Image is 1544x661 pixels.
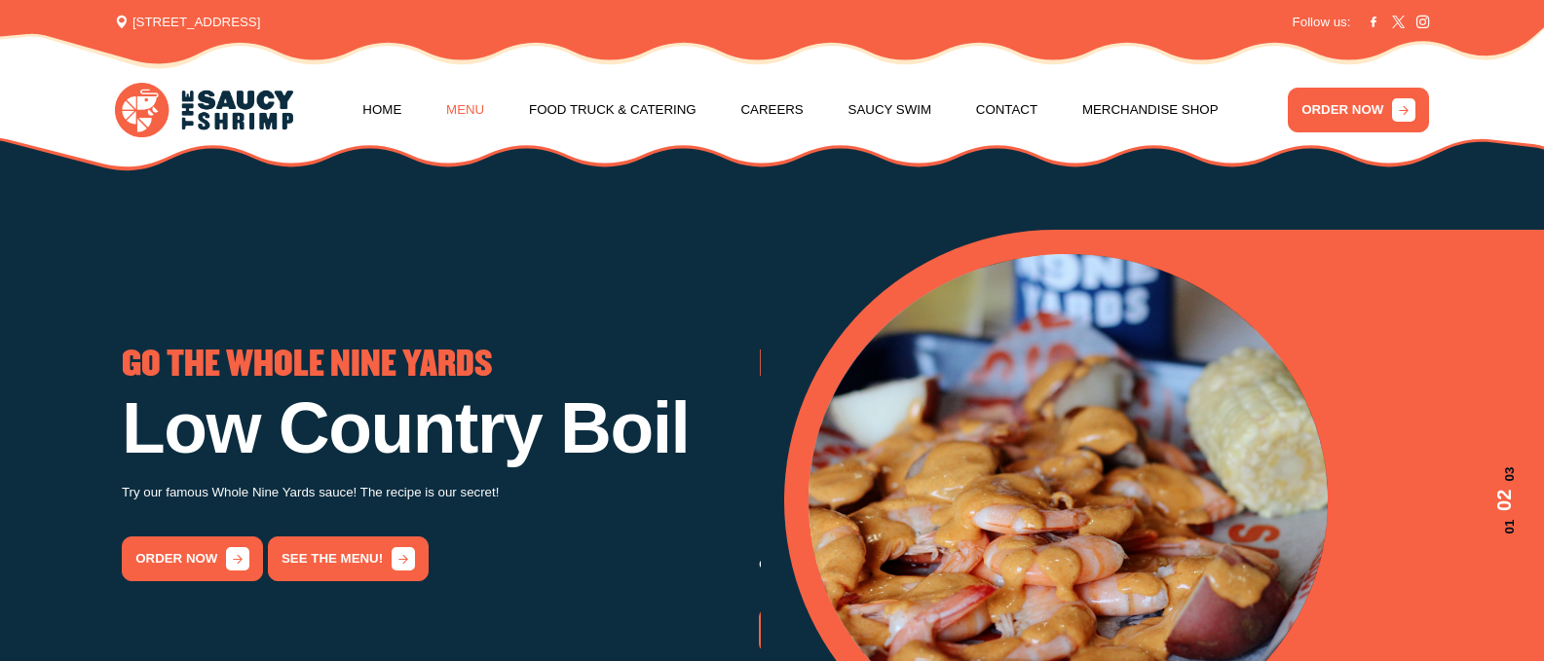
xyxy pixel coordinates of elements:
[122,536,263,582] a: order now
[976,73,1037,147] a: Contact
[1490,490,1520,511] span: 02
[759,393,1396,535] h1: Sizzling Savory Seafood
[740,73,803,147] a: Careers
[529,73,697,147] a: Food Truck & Catering
[759,349,1030,381] span: LOW COUNTRY BOIL
[446,73,484,147] a: Menu
[122,349,492,381] span: GO THE WHOLE NINE YARDS
[115,83,293,137] img: logo
[1490,467,1520,482] span: 03
[848,73,931,147] a: Saucy Swim
[122,481,759,503] p: Try our famous Whole Nine Yards sauce! The recipe is our secret!
[122,349,759,582] div: 2 / 3
[1082,73,1219,147] a: Merchandise Shop
[1293,13,1351,32] span: Follow us:
[122,393,759,464] h1: Low Country Boil
[759,349,1396,653] div: 3 / 3
[759,607,900,653] a: order now
[1490,520,1520,534] span: 01
[115,13,261,32] span: [STREET_ADDRESS]
[268,536,429,582] a: See the menu!
[1288,88,1429,133] a: ORDER NOW
[362,73,401,147] a: Home
[759,553,1396,575] p: Come and try a taste of Statesboro's oldest Low Country Boil restaurant!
